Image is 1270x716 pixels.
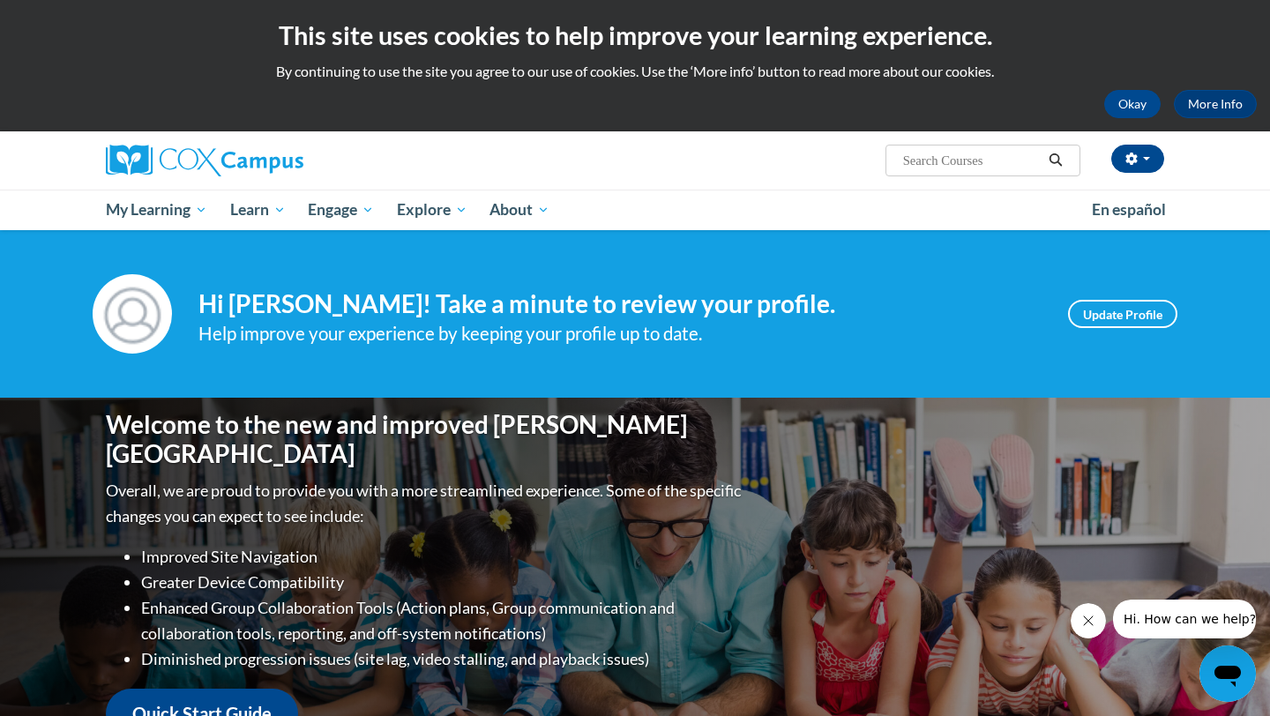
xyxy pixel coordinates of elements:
[94,190,219,230] a: My Learning
[141,570,745,595] li: Greater Device Compatibility
[219,190,297,230] a: Learn
[1042,150,1069,171] button: Search
[296,190,385,230] a: Engage
[79,190,1191,230] div: Main menu
[1080,191,1177,228] a: En español
[106,145,303,176] img: Cox Campus
[901,150,1042,171] input: Search Courses
[479,190,562,230] a: About
[308,199,374,220] span: Engage
[198,289,1042,319] h4: Hi [PERSON_NAME]! Take a minute to review your profile.
[1113,600,1256,638] iframe: Message from company
[106,145,441,176] a: Cox Campus
[106,199,207,220] span: My Learning
[489,199,549,220] span: About
[1071,603,1106,638] iframe: Close message
[106,478,745,529] p: Overall, we are proud to provide you with a more streamlined experience. Some of the specific cha...
[1199,645,1256,702] iframe: Button to launch messaging window
[13,18,1257,53] h2: This site uses cookies to help improve your learning experience.
[230,199,286,220] span: Learn
[1068,300,1177,328] a: Update Profile
[13,62,1257,81] p: By continuing to use the site you agree to our use of cookies. Use the ‘More info’ button to read...
[1092,200,1166,219] span: En español
[106,410,745,469] h1: Welcome to the new and improved [PERSON_NAME][GEOGRAPHIC_DATA]
[141,646,745,672] li: Diminished progression issues (site lag, video stalling, and playback issues)
[93,274,172,354] img: Profile Image
[1104,90,1161,118] button: Okay
[141,544,745,570] li: Improved Site Navigation
[198,319,1042,348] div: Help improve your experience by keeping your profile up to date.
[385,190,479,230] a: Explore
[141,595,745,646] li: Enhanced Group Collaboration Tools (Action plans, Group communication and collaboration tools, re...
[1174,90,1257,118] a: More Info
[1111,145,1164,173] button: Account Settings
[397,199,467,220] span: Explore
